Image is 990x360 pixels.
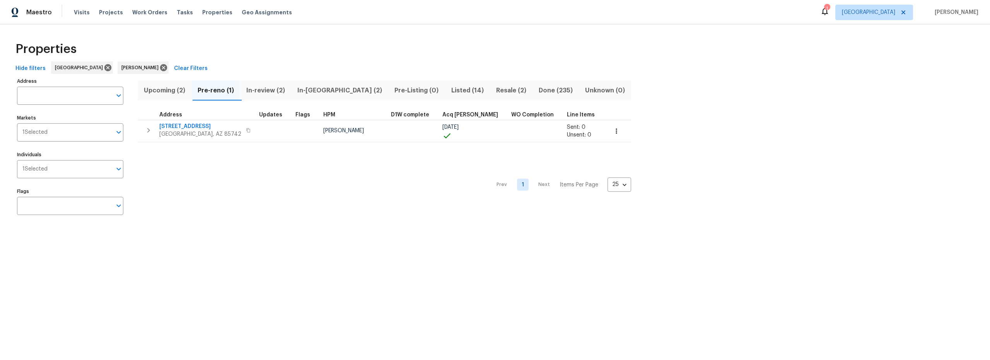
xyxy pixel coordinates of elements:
span: Flags [295,112,310,118]
span: Updates [259,112,282,118]
label: Flags [17,189,123,194]
span: In-review (2) [245,85,287,96]
span: [DATE] [442,125,459,130]
span: Visits [74,9,90,16]
nav: Pagination Navigation [489,147,631,223]
span: [GEOGRAPHIC_DATA] [842,9,895,16]
span: Line Items [567,112,595,118]
button: Open [113,200,124,211]
span: 1 Selected [22,166,48,172]
span: Upcoming (2) [142,85,187,96]
button: Hide filters [12,61,49,76]
button: Open [113,90,124,101]
p: Items Per Page [560,181,598,189]
button: Clear Filters [171,61,211,76]
span: [STREET_ADDRESS] [159,123,241,130]
span: Hide filters [15,64,46,73]
span: Tasks [177,10,193,15]
label: Markets [17,116,123,120]
button: Open [113,164,124,174]
span: Properties [202,9,232,16]
span: HPM [323,112,335,118]
span: WO Completion [511,112,554,118]
div: [GEOGRAPHIC_DATA] [51,61,113,74]
div: 25 [608,174,631,195]
span: Sent: 0 [567,125,585,130]
span: [GEOGRAPHIC_DATA], AZ 85742 [159,130,241,138]
span: 1 Selected [22,129,48,136]
span: D1W complete [391,112,429,118]
span: In-[GEOGRAPHIC_DATA] (2) [296,85,384,96]
span: Acq [PERSON_NAME] [442,112,498,118]
span: Listed (14) [450,85,485,96]
span: [GEOGRAPHIC_DATA] [55,64,106,72]
span: [PERSON_NAME] [323,128,364,133]
span: Resale (2) [495,85,528,96]
span: Maestro [26,9,52,16]
span: Properties [15,45,77,53]
a: Goto page 1 [517,179,529,191]
span: Clear Filters [174,64,208,73]
div: 1 [824,5,830,12]
span: Pre-Listing (0) [393,85,440,96]
label: Address [17,79,123,84]
button: Open [113,127,124,138]
span: Pre-reno (1) [196,85,236,96]
span: Projects [99,9,123,16]
span: Work Orders [132,9,167,16]
span: Unsent: 0 [567,132,591,138]
span: Done (235) [537,85,574,96]
span: Geo Assignments [242,9,292,16]
div: [PERSON_NAME] [118,61,169,74]
span: [PERSON_NAME] [121,64,162,72]
label: Individuals [17,152,123,157]
span: Address [159,112,182,118]
span: [PERSON_NAME] [932,9,978,16]
span: Unknown (0) [584,85,626,96]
